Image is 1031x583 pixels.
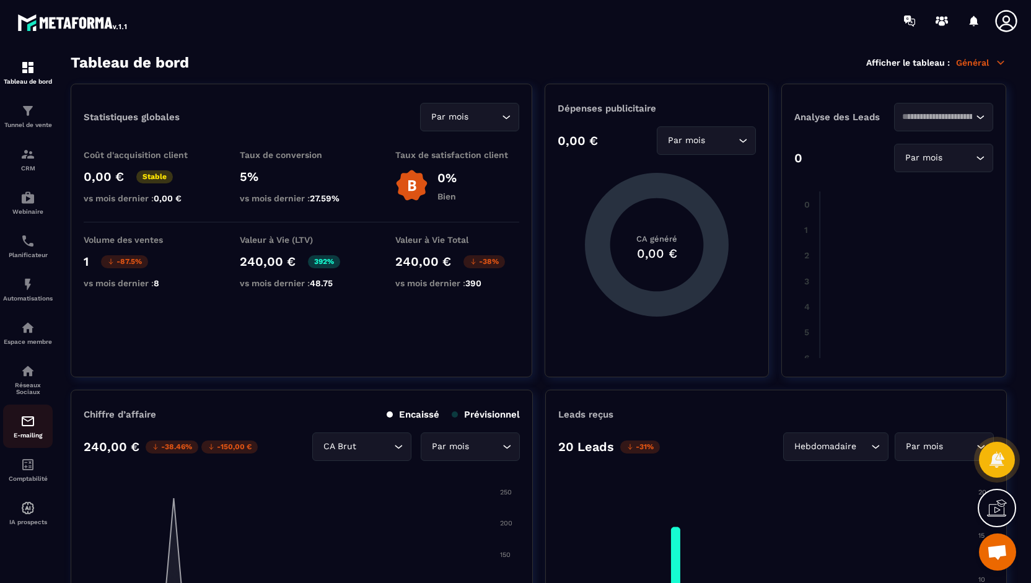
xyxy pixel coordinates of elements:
a: automationsautomationsEspace membre [3,311,53,354]
a: schedulerschedulerPlanificateur [3,224,53,268]
p: Leads reçus [558,409,613,420]
p: Volume des ventes [84,235,208,245]
tspan: 15 [978,532,985,540]
p: -150,00 € [201,441,258,454]
div: v 4.0.24 [35,20,61,30]
p: Bien [437,191,457,201]
div: Search for option [657,126,756,155]
span: Par mois [429,440,472,454]
input: Search for option [472,440,499,454]
span: Hebdomadaire [791,440,859,454]
span: 27.59% [310,193,340,203]
p: -31% [620,441,660,454]
img: automations [20,501,35,515]
a: accountantaccountantComptabilité [3,448,53,491]
img: formation [20,103,35,118]
span: Par mois [902,151,945,165]
input: Search for option [708,134,735,147]
p: 5% [240,169,364,184]
p: vs mois dernier : [240,193,364,203]
input: Search for option [859,440,868,454]
a: Ouvrir le chat [979,533,1016,571]
tspan: 5 [804,327,809,337]
a: formationformationTunnel de vente [3,94,53,138]
p: 0,00 € [558,133,598,148]
a: automationsautomationsWebinaire [3,181,53,224]
img: logo [17,11,129,33]
span: Par mois [903,440,945,454]
tspan: 2 [804,250,809,260]
div: Search for option [894,144,993,172]
p: 20 Leads [558,439,614,454]
div: Search for option [783,432,888,461]
input: Search for option [945,151,973,165]
div: Search for option [895,432,994,461]
img: automations [20,320,35,335]
span: 390 [465,278,481,288]
p: Encaissé [387,409,439,420]
div: Domaine: [DOMAIN_NAME] [32,32,140,42]
p: Afficher le tableau : [866,58,950,68]
p: Coût d'acquisition client [84,150,208,160]
a: social-networksocial-networkRéseaux Sociaux [3,354,53,405]
div: Search for option [894,103,994,131]
p: Réseaux Sociaux [3,382,53,395]
p: 240,00 € [84,439,139,454]
img: tab_keywords_by_traffic_grey.svg [141,72,151,82]
p: IA prospects [3,519,53,525]
img: formation [20,147,35,162]
p: 240,00 € [395,254,451,269]
input: Search for option [902,110,973,124]
p: Valeur à Vie Total [395,235,519,245]
p: Webinaire [3,208,53,215]
p: Stable [136,170,173,183]
span: 8 [154,278,159,288]
tspan: 150 [500,551,511,559]
p: 392% [308,255,340,268]
p: -38.46% [146,441,198,454]
a: formationformationCRM [3,138,53,181]
tspan: 0 [804,199,810,209]
img: scheduler [20,234,35,248]
div: Mots-clés [154,73,190,81]
img: logo_orange.svg [20,20,30,30]
a: emailemailE-mailing [3,405,53,448]
p: Comptabilité [3,475,53,482]
img: website_grey.svg [20,32,30,42]
p: 0 [794,151,802,165]
input: Search for option [945,440,973,454]
p: Automatisations [3,295,53,302]
span: 48.75 [310,278,333,288]
span: CA Brut [320,440,359,454]
tspan: 3 [804,276,809,286]
img: b-badge-o.b3b20ee6.svg [395,169,428,202]
p: -87.5% [101,255,148,268]
p: 0,00 € [84,169,124,184]
p: Tableau de bord [3,78,53,85]
span: Par mois [428,110,471,124]
div: Search for option [312,432,411,461]
img: social-network [20,364,35,379]
tspan: 6 [804,353,810,363]
a: formationformationTableau de bord [3,51,53,94]
p: Taux de conversion [240,150,364,160]
div: Domaine [64,73,95,81]
img: email [20,414,35,429]
p: 240,00 € [240,254,296,269]
img: tab_domain_overview_orange.svg [50,72,60,82]
a: automationsautomationsAutomatisations [3,268,53,311]
p: vs mois dernier : [240,278,364,288]
p: vs mois dernier : [84,193,208,203]
p: vs mois dernier : [395,278,519,288]
div: Search for option [421,432,520,461]
p: vs mois dernier : [84,278,208,288]
p: Taux de satisfaction client [395,150,519,160]
input: Search for option [471,110,499,124]
tspan: 20 [978,488,986,496]
p: -38% [463,255,505,268]
p: Chiffre d’affaire [84,409,156,420]
h3: Tableau de bord [71,54,189,71]
input: Search for option [359,440,391,454]
img: automations [20,277,35,292]
p: Dépenses publicitaire [558,103,756,114]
